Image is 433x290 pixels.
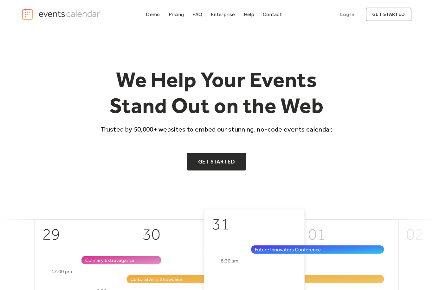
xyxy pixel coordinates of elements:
div: Pricing [169,13,184,16]
a: Pricing [166,10,187,19]
a: get started [366,8,411,21]
div: Demo [146,13,160,16]
a: Demo [143,10,162,19]
a: home [22,8,102,20]
div: FAQ [192,13,202,16]
a: Get Started [187,153,247,171]
div: Contact [263,13,282,16]
a: Contact [260,10,284,19]
a: Help [241,10,257,19]
a: FAQ [190,10,205,19]
a: Enterprise [208,10,237,19]
a: Log In [334,8,361,21]
div: Enterprise [211,13,235,16]
h1: We Help Your Events Stand Out on the Web [95,67,338,118]
div: Help [244,13,254,16]
p: Trusted by 50,000+ websites to embed our stunning, no-code events calendar. [95,125,338,134]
